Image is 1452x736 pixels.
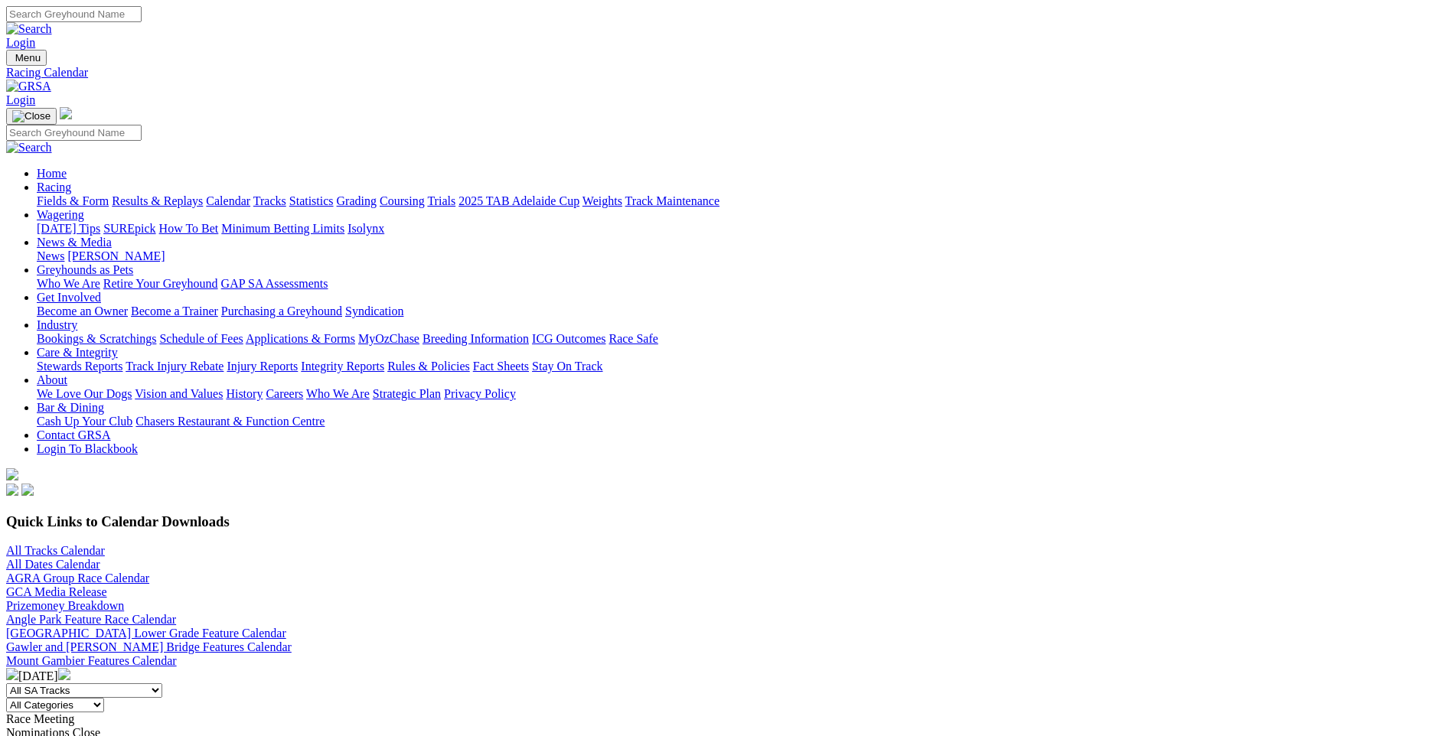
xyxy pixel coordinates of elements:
div: Greyhounds as Pets [37,277,1446,291]
a: Gawler and [PERSON_NAME] Bridge Features Calendar [6,640,292,653]
div: Industry [37,332,1446,346]
a: Calendar [206,194,250,207]
a: Care & Integrity [37,346,118,359]
a: Chasers Restaurant & Function Centre [135,415,325,428]
a: Prizemoney Breakdown [6,599,124,612]
a: SUREpick [103,222,155,235]
a: Angle Park Feature Race Calendar [6,613,176,626]
a: Home [37,167,67,180]
a: Minimum Betting Limits [221,222,344,235]
a: AGRA Group Race Calendar [6,572,149,585]
a: MyOzChase [358,332,419,345]
a: Purchasing a Greyhound [221,304,342,318]
img: Search [6,22,52,36]
a: Get Involved [37,291,101,304]
a: Wagering [37,208,84,221]
a: Syndication [345,304,403,318]
div: [DATE] [6,668,1446,683]
a: Rules & Policies [387,360,470,373]
img: chevron-left-pager-white.svg [6,668,18,680]
a: Integrity Reports [301,360,384,373]
a: Become a Trainer [131,304,218,318]
img: GRSA [6,80,51,93]
a: Tracks [253,194,286,207]
a: Greyhounds as Pets [37,263,133,276]
a: Contact GRSA [37,428,110,441]
a: Racing [37,181,71,194]
a: [DATE] Tips [37,222,100,235]
a: Statistics [289,194,334,207]
input: Search [6,125,142,141]
a: Fact Sheets [473,360,529,373]
div: Bar & Dining [37,415,1446,428]
a: Industry [37,318,77,331]
img: facebook.svg [6,484,18,496]
a: Mount Gambier Features Calendar [6,654,177,667]
div: Wagering [37,222,1446,236]
div: Racing [37,194,1446,208]
a: Trials [427,194,455,207]
a: Who We Are [37,277,100,290]
a: Cash Up Your Club [37,415,132,428]
img: twitter.svg [21,484,34,496]
div: About [37,387,1446,401]
div: Care & Integrity [37,360,1446,373]
a: News [37,249,64,262]
a: Login [6,93,35,106]
a: Who We Are [306,387,370,400]
a: Stewards Reports [37,360,122,373]
a: Become an Owner [37,304,128,318]
a: Injury Reports [227,360,298,373]
a: Track Maintenance [625,194,719,207]
input: Search [6,6,142,22]
a: Fields & Form [37,194,109,207]
h3: Quick Links to Calendar Downloads [6,513,1446,530]
a: Applications & Forms [246,332,355,345]
div: Race Meeting [6,712,1446,726]
img: Close [12,110,51,122]
a: All Tracks Calendar [6,544,105,557]
a: Results & Replays [112,194,203,207]
a: News & Media [37,236,112,249]
img: Search [6,141,52,155]
a: Vision and Values [135,387,223,400]
a: Isolynx [348,222,384,235]
a: Race Safe [609,332,657,345]
a: All Dates Calendar [6,558,100,571]
a: GCA Media Release [6,585,107,598]
a: ICG Outcomes [532,332,605,345]
button: Toggle navigation [6,50,47,66]
a: Login [6,36,35,49]
a: [PERSON_NAME] [67,249,165,262]
a: Privacy Policy [444,387,516,400]
a: Breeding Information [423,332,529,345]
span: Menu [15,52,41,64]
a: Strategic Plan [373,387,441,400]
a: Bar & Dining [37,401,104,414]
a: Careers [266,387,303,400]
a: Grading [337,194,377,207]
a: Bookings & Scratchings [37,332,156,345]
a: Schedule of Fees [159,332,243,345]
a: Coursing [380,194,425,207]
a: History [226,387,263,400]
a: Track Injury Rebate [126,360,224,373]
a: Retire Your Greyhound [103,277,218,290]
img: logo-grsa-white.png [60,107,72,119]
a: How To Bet [159,222,219,235]
a: About [37,373,67,386]
a: Stay On Track [532,360,602,373]
a: Login To Blackbook [37,442,138,455]
button: Toggle navigation [6,108,57,125]
div: Get Involved [37,304,1446,318]
div: News & Media [37,249,1446,263]
img: chevron-right-pager-white.svg [58,668,70,680]
a: Weights [582,194,622,207]
a: We Love Our Dogs [37,387,132,400]
a: Racing Calendar [6,66,1446,80]
img: logo-grsa-white.png [6,468,18,480]
a: GAP SA Assessments [221,277,328,290]
a: 2025 TAB Adelaide Cup [458,194,579,207]
a: [GEOGRAPHIC_DATA] Lower Grade Feature Calendar [6,627,286,640]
